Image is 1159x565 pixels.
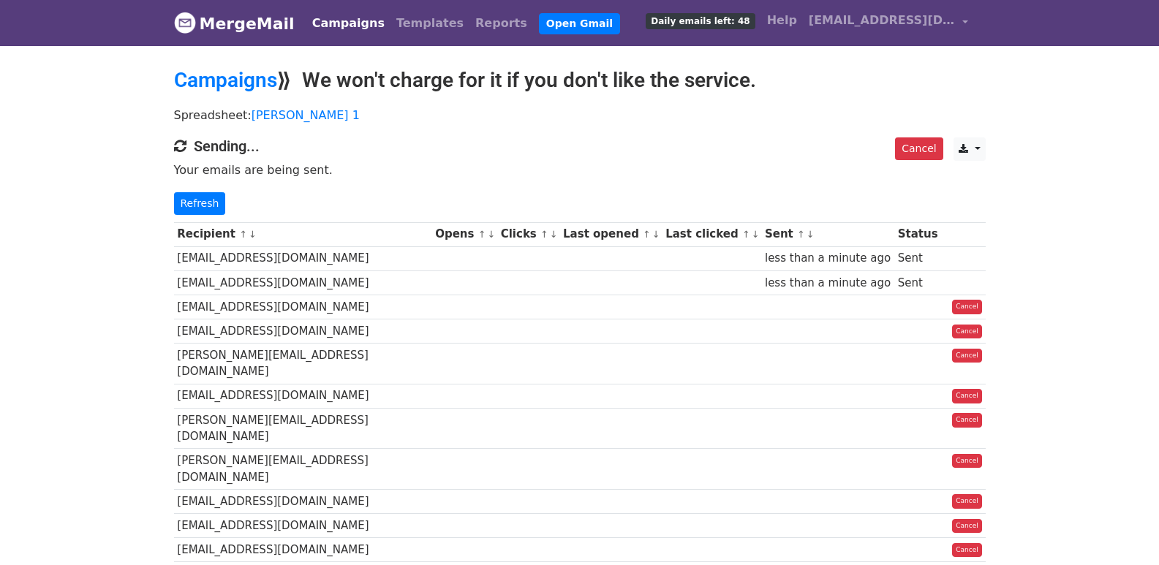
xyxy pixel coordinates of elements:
a: Open Gmail [539,13,620,34]
a: Cancel [952,300,982,314]
td: [EMAIL_ADDRESS][DOMAIN_NAME] [174,246,432,270]
a: ↑ [478,229,486,240]
a: ↑ [540,229,548,240]
h2: ⟫ We won't charge for it if you don't like the service. [174,68,986,93]
th: Last clicked [662,222,761,246]
a: Cancel [952,349,982,363]
th: Recipient [174,222,432,246]
td: [EMAIL_ADDRESS][DOMAIN_NAME] [174,295,432,319]
a: ↑ [742,229,750,240]
a: MergeMail [174,8,295,39]
a: [EMAIL_ADDRESS][DOMAIN_NAME] [803,6,974,40]
a: Campaigns [174,68,277,92]
a: Cancel [952,325,982,339]
a: ↓ [550,229,558,240]
a: [PERSON_NAME] 1 [252,108,360,122]
th: Opens [431,222,497,246]
a: ↓ [752,229,760,240]
th: Clicks [497,222,559,246]
a: Cancel [952,494,982,509]
span: [EMAIL_ADDRESS][DOMAIN_NAME] [809,12,955,29]
a: ↓ [807,229,815,240]
td: [PERSON_NAME][EMAIL_ADDRESS][DOMAIN_NAME] [174,344,432,384]
div: less than a minute ago [765,275,891,292]
a: ↓ [652,229,660,240]
td: [EMAIL_ADDRESS][DOMAIN_NAME] [174,514,432,538]
td: [EMAIL_ADDRESS][DOMAIN_NAME] [174,489,432,513]
td: Sent [894,246,941,270]
img: MergeMail logo [174,12,196,34]
th: Status [894,222,941,246]
td: [EMAIL_ADDRESS][DOMAIN_NAME] [174,384,432,408]
a: Daily emails left: 48 [640,6,760,35]
a: Templates [390,9,469,38]
h4: Sending... [174,137,986,155]
a: ↑ [643,229,651,240]
a: Campaigns [306,9,390,38]
td: [PERSON_NAME][EMAIL_ADDRESS][DOMAIN_NAME] [174,408,432,449]
span: Daily emails left: 48 [646,13,755,29]
a: ↓ [487,229,495,240]
div: less than a minute ago [765,250,891,267]
a: Refresh [174,192,226,215]
a: Cancel [952,519,982,534]
a: ↑ [239,229,247,240]
a: Cancel [952,413,982,428]
td: [PERSON_NAME][EMAIL_ADDRESS][DOMAIN_NAME] [174,449,432,490]
a: ↑ [797,229,805,240]
a: Cancel [952,389,982,403]
th: Sent [761,222,894,246]
a: Cancel [895,137,943,160]
a: Help [761,6,803,35]
td: Sent [894,270,941,295]
p: Spreadsheet: [174,107,986,123]
a: Cancel [952,454,982,469]
a: Cancel [952,543,982,558]
td: [EMAIL_ADDRESS][DOMAIN_NAME] [174,538,432,562]
th: Last opened [559,222,662,246]
a: Reports [469,9,533,38]
a: ↓ [249,229,257,240]
p: Your emails are being sent. [174,162,986,178]
td: [EMAIL_ADDRESS][DOMAIN_NAME] [174,270,432,295]
td: [EMAIL_ADDRESS][DOMAIN_NAME] [174,319,432,343]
